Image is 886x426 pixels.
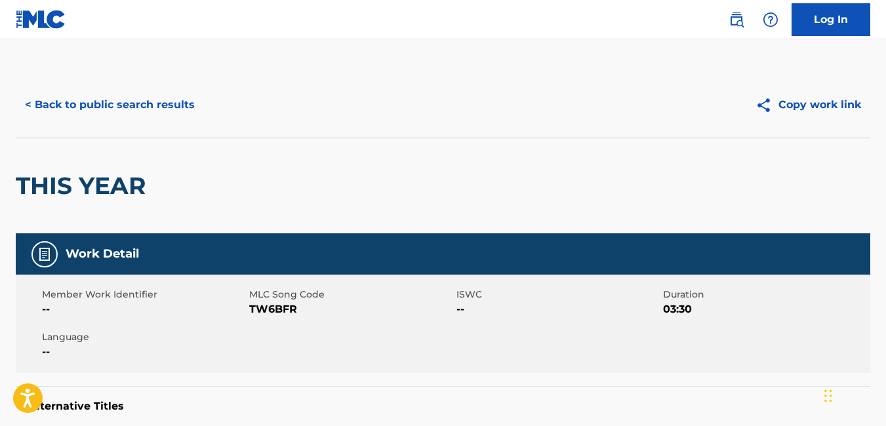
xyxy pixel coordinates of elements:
div: Help [757,7,784,33]
h5: Work Detail [66,246,139,261]
span: Duration [663,288,867,301]
img: MLC Logo [16,10,66,29]
button: < Back to public search results [16,88,204,121]
h5: Alternative Titles [29,400,857,413]
div: Drag [824,376,832,416]
a: Log In [792,3,870,36]
a: Public Search [723,7,750,33]
span: ISWC [456,288,660,301]
img: Work Detail [37,246,52,262]
span: Language [42,330,246,344]
span: -- [42,344,246,360]
span: TW6BFR [249,301,453,317]
img: help [763,12,778,28]
img: Copy work link [755,97,778,113]
span: -- [456,301,660,317]
button: Copy work link [746,88,870,121]
h2: THIS YEAR [16,171,152,201]
img: search [729,12,744,28]
span: MLC Song Code [249,288,453,301]
span: 03:30 [663,301,867,317]
span: Member Work Identifier [42,288,246,301]
span: -- [42,301,246,317]
iframe: Chat Widget [820,363,886,426]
